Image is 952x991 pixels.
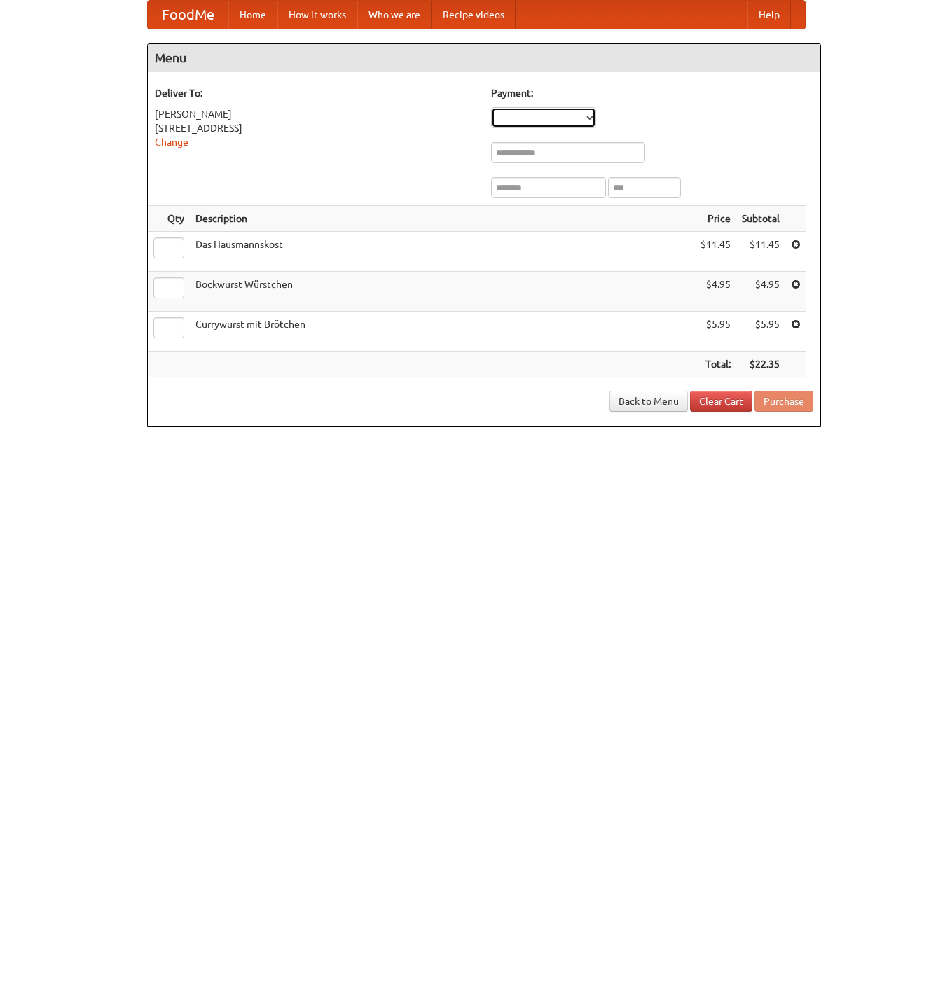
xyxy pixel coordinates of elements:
[695,206,736,232] th: Price
[695,232,736,272] td: $11.45
[736,232,785,272] td: $11.45
[190,272,695,312] td: Bockwurst Würstchen
[155,137,188,148] a: Change
[690,391,752,412] a: Clear Cart
[190,206,695,232] th: Description
[695,312,736,352] td: $5.95
[155,107,477,121] div: [PERSON_NAME]
[148,1,228,29] a: FoodMe
[736,206,785,232] th: Subtotal
[609,391,688,412] a: Back to Menu
[148,206,190,232] th: Qty
[357,1,432,29] a: Who we are
[491,86,813,100] h5: Payment:
[228,1,277,29] a: Home
[695,272,736,312] td: $4.95
[148,44,820,72] h4: Menu
[754,391,813,412] button: Purchase
[155,121,477,135] div: [STREET_ADDRESS]
[432,1,516,29] a: Recipe videos
[736,272,785,312] td: $4.95
[736,352,785,377] th: $22.35
[190,232,695,272] td: Das Hausmannskost
[277,1,357,29] a: How it works
[695,352,736,377] th: Total:
[747,1,791,29] a: Help
[736,312,785,352] td: $5.95
[190,312,695,352] td: Currywurst mit Brötchen
[155,86,477,100] h5: Deliver To:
